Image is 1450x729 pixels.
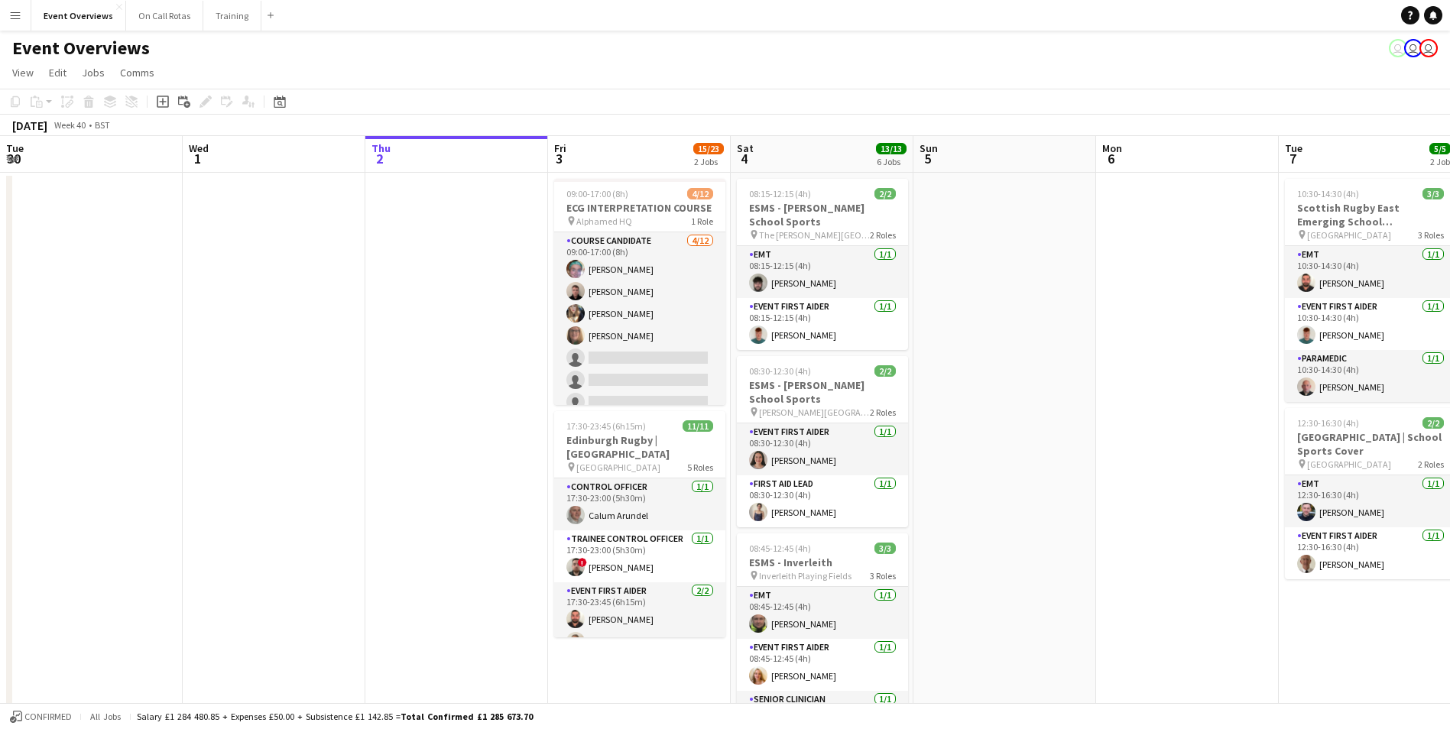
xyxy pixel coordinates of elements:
[1297,188,1359,199] span: 10:30-14:30 (4h)
[12,66,34,79] span: View
[137,711,533,722] div: Salary £1 284 480.85 + Expenses £50.00 + Subsistence £1 142.85 =
[371,141,391,155] span: Thu
[554,179,725,405] app-job-card: 09:00-17:00 (8h)4/12ECG INTERPRETATION COURSE Alphamed HQ1 RoleCourse Candidate4/1209:00-17:00 (8...
[1102,141,1122,155] span: Mon
[189,141,209,155] span: Wed
[552,150,566,167] span: 3
[920,141,938,155] span: Sun
[870,407,896,418] span: 2 Roles
[1389,39,1407,57] app-user-avatar: Operations Team
[737,639,908,691] app-card-role: Event First Aider1/108:45-12:45 (4h)[PERSON_NAME]
[874,543,896,554] span: 3/3
[737,141,754,155] span: Sat
[1297,417,1359,429] span: 12:30-16:30 (4h)
[737,201,908,228] h3: ESMS - [PERSON_NAME] School Sports
[12,118,47,133] div: [DATE]
[12,37,150,60] h1: Event Overviews
[576,215,632,227] span: Alphamed HQ
[1285,141,1302,155] span: Tue
[694,156,723,167] div: 2 Jobs
[1422,188,1444,199] span: 3/3
[737,378,908,406] h3: ESMS - [PERSON_NAME] School Sports
[737,556,908,569] h3: ESMS - Inverleith
[95,119,110,131] div: BST
[554,530,725,582] app-card-role: Trainee Control Officer1/117:30-23:00 (5h30m)![PERSON_NAME]
[737,475,908,527] app-card-role: First Aid Lead1/108:30-12:30 (4h)[PERSON_NAME]
[554,201,725,215] h3: ECG INTERPRETATION COURSE
[203,1,261,31] button: Training
[1422,417,1444,429] span: 2/2
[693,143,724,154] span: 15/23
[8,708,74,725] button: Confirmed
[1418,229,1444,241] span: 3 Roles
[917,150,938,167] span: 5
[759,407,870,418] span: [PERSON_NAME][GEOGRAPHIC_DATA]
[874,365,896,377] span: 2/2
[401,711,533,722] span: Total Confirmed £1 285 673.70
[735,150,754,167] span: 4
[1419,39,1438,57] app-user-avatar: Operations Team
[737,246,908,298] app-card-role: EMT1/108:15-12:15 (4h)[PERSON_NAME]
[76,63,111,83] a: Jobs
[578,558,587,567] span: !
[737,587,908,639] app-card-role: EMT1/108:45-12:45 (4h)[PERSON_NAME]
[687,462,713,473] span: 5 Roles
[691,215,713,227] span: 1 Role
[759,229,870,241] span: The [PERSON_NAME][GEOGRAPHIC_DATA]
[49,66,66,79] span: Edit
[687,188,713,199] span: 4/12
[576,462,660,473] span: [GEOGRAPHIC_DATA]
[1404,39,1422,57] app-user-avatar: Operations Team
[6,141,24,155] span: Tue
[759,570,852,582] span: Inverleith Playing Fields
[1418,458,1444,470] span: 2 Roles
[876,143,907,154] span: 13/13
[1307,458,1391,470] span: [GEOGRAPHIC_DATA]
[43,63,73,83] a: Edit
[566,420,646,432] span: 17:30-23:45 (6h15m)
[554,478,725,530] app-card-role: Control Officer1/117:30-23:00 (5h30m)Calum Arundel
[877,156,906,167] div: 6 Jobs
[1307,229,1391,241] span: [GEOGRAPHIC_DATA]
[187,150,209,167] span: 1
[554,582,725,656] app-card-role: Event First Aider2/217:30-23:45 (6h15m)[PERSON_NAME][PERSON_NAME]
[1100,150,1122,167] span: 6
[749,365,811,377] span: 08:30-12:30 (4h)
[50,119,89,131] span: Week 40
[554,411,725,637] app-job-card: 17:30-23:45 (6h15m)11/11Edinburgh Rugby | [GEOGRAPHIC_DATA] [GEOGRAPHIC_DATA]5 RolesControl Offic...
[737,356,908,527] app-job-card: 08:30-12:30 (4h)2/2ESMS - [PERSON_NAME] School Sports [PERSON_NAME][GEOGRAPHIC_DATA]2 RolesEvent ...
[749,188,811,199] span: 08:15-12:15 (4h)
[874,188,896,199] span: 2/2
[737,179,908,350] app-job-card: 08:15-12:15 (4h)2/2ESMS - [PERSON_NAME] School Sports The [PERSON_NAME][GEOGRAPHIC_DATA]2 RolesEM...
[24,711,72,722] span: Confirmed
[870,229,896,241] span: 2 Roles
[737,298,908,350] app-card-role: Event First Aider1/108:15-12:15 (4h)[PERSON_NAME]
[369,150,391,167] span: 2
[554,433,725,461] h3: Edinburgh Rugby | [GEOGRAPHIC_DATA]
[554,141,566,155] span: Fri
[31,1,126,31] button: Event Overviews
[87,711,124,722] span: All jobs
[870,570,896,582] span: 3 Roles
[6,63,40,83] a: View
[554,232,725,528] app-card-role: Course Candidate4/1209:00-17:00 (8h)[PERSON_NAME][PERSON_NAME][PERSON_NAME][PERSON_NAME]
[1283,150,1302,167] span: 7
[749,543,811,554] span: 08:45-12:45 (4h)
[126,1,203,31] button: On Call Rotas
[82,66,105,79] span: Jobs
[120,66,154,79] span: Comms
[683,420,713,432] span: 11/11
[114,63,161,83] a: Comms
[737,423,908,475] app-card-role: Event First Aider1/108:30-12:30 (4h)[PERSON_NAME]
[566,188,628,199] span: 09:00-17:00 (8h)
[4,150,24,167] span: 30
